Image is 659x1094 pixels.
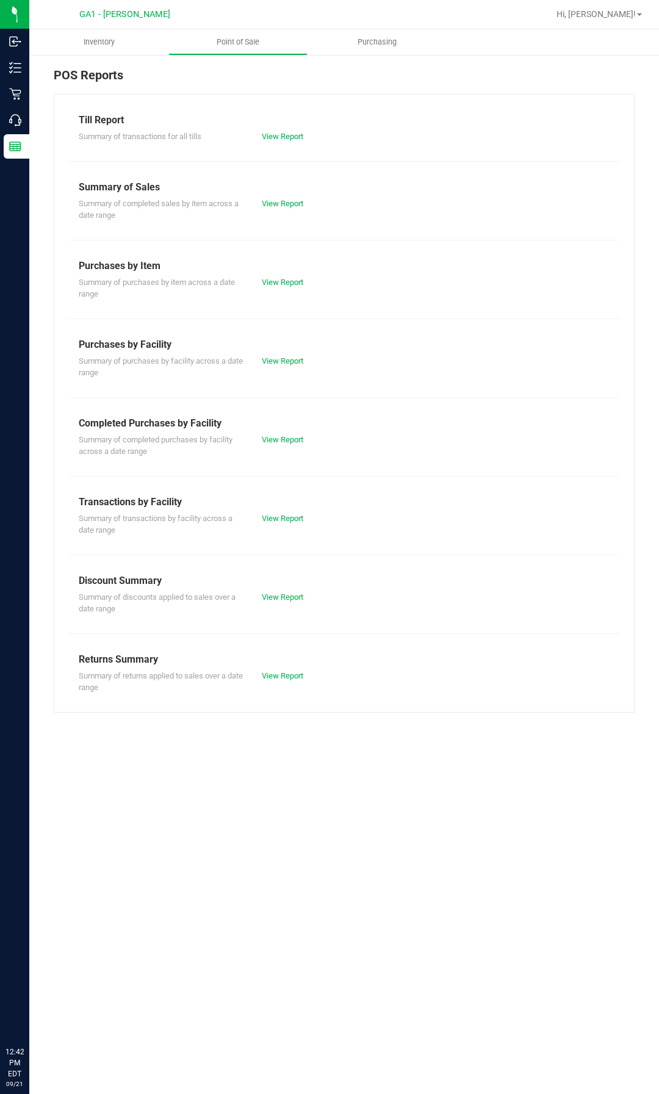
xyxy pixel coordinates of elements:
div: Summary of Sales [79,180,610,195]
div: Purchases by Facility [79,337,610,352]
inline-svg: Reports [9,140,21,153]
a: View Report [262,356,303,365]
div: Transactions by Facility [79,495,610,509]
div: Purchases by Item [79,259,610,273]
span: GA1 - [PERSON_NAME] [79,9,170,20]
span: Summary of transactions by facility across a date range [79,514,232,535]
a: View Report [262,435,303,444]
span: Summary of transactions for all tills [79,132,201,141]
span: Summary of purchases by item across a date range [79,278,235,299]
a: View Report [262,671,303,680]
div: Discount Summary [79,574,610,588]
span: Summary of purchases by facility across a date range [79,356,243,378]
span: Inventory [67,37,131,48]
a: View Report [262,278,303,287]
div: POS Reports [54,66,635,94]
span: Summary of completed purchases by facility across a date range [79,435,232,456]
span: Hi, [PERSON_NAME]! [556,9,636,19]
a: View Report [262,132,303,141]
span: Summary of discounts applied to sales over a date range [79,592,236,614]
inline-svg: Inventory [9,62,21,74]
inline-svg: Retail [9,88,21,100]
span: Purchasing [341,37,413,48]
span: Summary of completed sales by item across a date range [79,199,239,220]
inline-svg: Inbound [9,35,21,48]
a: View Report [262,514,303,523]
iframe: Resource center [12,996,49,1033]
a: Point of Sale [168,29,308,55]
p: 12:42 PM EDT [5,1046,24,1079]
a: Purchasing [308,29,447,55]
span: Point of Sale [200,37,276,48]
a: View Report [262,592,303,602]
a: Inventory [29,29,168,55]
p: 09/21 [5,1079,24,1089]
div: Completed Purchases by Facility [79,416,610,431]
div: Till Report [79,113,610,128]
div: Returns Summary [79,652,610,667]
a: View Report [262,199,303,208]
inline-svg: Call Center [9,114,21,126]
span: Summary of returns applied to sales over a date range [79,671,243,693]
